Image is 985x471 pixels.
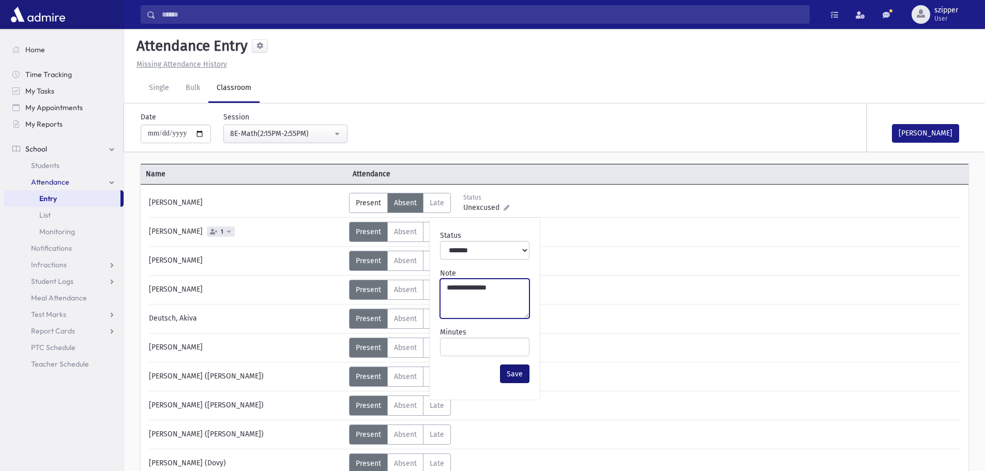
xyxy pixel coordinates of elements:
a: Students [4,157,124,174]
a: Report Cards [4,323,124,339]
span: Present [356,256,381,265]
span: Time Tracking [25,70,72,79]
div: AttTypes [349,222,451,242]
div: AttTypes [349,280,451,300]
a: Infractions [4,256,124,273]
div: AttTypes [349,193,451,213]
img: AdmirePro [8,4,68,25]
span: Late [430,401,444,410]
span: Late [430,430,444,439]
div: AttTypes [349,251,451,271]
a: Teacher Schedule [4,356,124,372]
span: Absent [394,401,417,410]
span: Present [356,285,381,294]
a: PTC Schedule [4,339,124,356]
span: Students [31,161,59,170]
span: Present [356,430,381,439]
input: Search [156,5,809,24]
span: Absent [394,459,417,468]
a: Missing Attendance History [132,60,227,69]
span: Present [356,343,381,352]
div: [PERSON_NAME] [144,251,349,271]
button: Save [500,364,529,383]
span: Present [356,459,381,468]
a: School [4,141,124,157]
a: Student Logs [4,273,124,290]
span: Absent [394,372,417,381]
a: Home [4,41,124,58]
span: Name [141,169,347,179]
u: Missing Attendance History [137,60,227,69]
span: Monitoring [39,227,75,236]
span: PTC Schedule [31,343,75,352]
span: Unexcused [463,202,504,213]
button: 8E-Math(2:15PM-2:55PM) [223,125,347,143]
span: Report Cards [31,326,75,336]
div: AttTypes [349,367,451,387]
span: Meal Attendance [31,293,87,302]
div: AttTypes [349,396,451,416]
span: Present [356,314,381,323]
div: AttTypes [349,424,451,445]
a: Attendance [4,174,124,190]
a: My Tasks [4,83,124,99]
span: Absent [394,256,417,265]
div: 8E-Math(2:15PM-2:55PM) [230,128,332,139]
div: [PERSON_NAME] [144,193,349,213]
span: Attendance [31,177,69,187]
a: List [4,207,124,223]
span: Present [356,199,381,207]
label: Session [223,112,249,123]
div: [PERSON_NAME] [144,222,349,242]
span: Infractions [31,260,67,269]
span: Student Logs [31,277,73,286]
a: Time Tracking [4,66,124,83]
span: Absent [394,343,417,352]
div: [PERSON_NAME] ([PERSON_NAME]) [144,424,349,445]
span: Attendance [347,169,554,179]
span: Teacher Schedule [31,359,89,369]
span: Absent [394,227,417,236]
a: Single [141,74,177,103]
label: Status [440,230,461,241]
span: Absent [394,285,417,294]
div: Deutsch, Akiva [144,309,349,329]
label: Minutes [440,327,466,338]
span: Entry [39,194,57,203]
div: [PERSON_NAME] [144,280,349,300]
label: Note [440,268,456,279]
a: Test Marks [4,306,124,323]
label: Date [141,112,156,123]
span: Present [356,372,381,381]
a: Bulk [177,74,208,103]
span: Present [356,227,381,236]
button: [PERSON_NAME] [892,124,959,143]
span: School [25,144,47,154]
span: Present [356,401,381,410]
span: 1 [219,229,225,235]
a: Monitoring [4,223,124,240]
span: My Tasks [25,86,54,96]
a: Classroom [208,74,260,103]
div: [PERSON_NAME] [144,338,349,358]
a: Notifications [4,240,124,256]
span: Absent [394,199,417,207]
span: szipper [934,6,958,14]
span: Absent [394,430,417,439]
span: My Reports [25,119,63,129]
div: AttTypes [349,309,451,329]
span: Home [25,45,45,54]
span: Late [430,459,444,468]
span: Test Marks [31,310,66,319]
span: My Appointments [25,103,83,112]
h5: Attendance Entry [132,37,248,55]
a: My Appointments [4,99,124,116]
span: Late [430,199,444,207]
a: My Reports [4,116,124,132]
div: AttTypes [349,338,451,358]
div: [PERSON_NAME] ([PERSON_NAME]) [144,396,349,416]
div: Status [463,193,509,202]
span: User [934,14,958,23]
a: Entry [4,190,120,207]
div: [PERSON_NAME] ([PERSON_NAME]) [144,367,349,387]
